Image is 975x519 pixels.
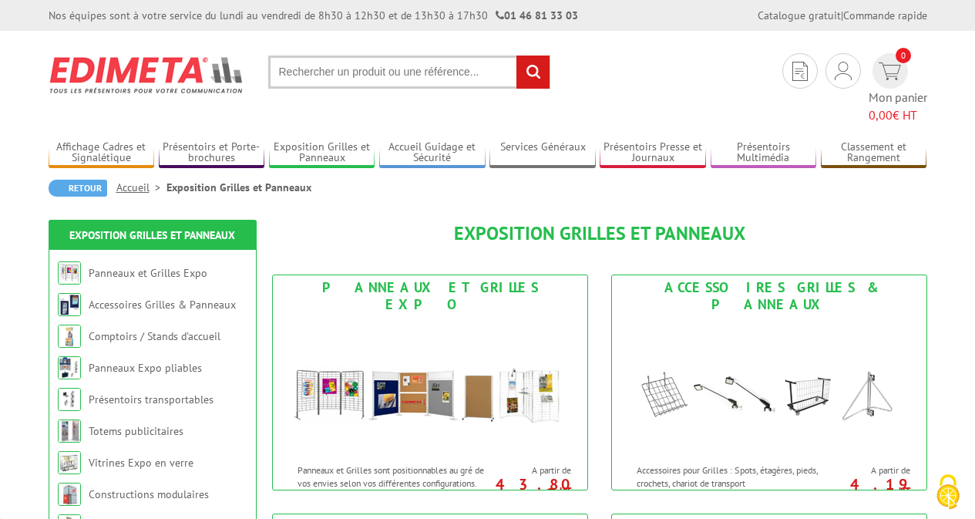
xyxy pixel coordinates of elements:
[879,62,901,80] img: devis rapide
[49,8,578,23] div: Nos équipes sont à votre service du lundi au vendredi de 8h30 à 12h30 et de 13h30 à 17h30
[89,329,220,343] a: Comptoirs / Stands d'accueil
[869,53,927,124] a: devis rapide 0 Mon panier 0,00€ HT
[869,107,893,123] span: 0,00
[637,463,828,490] p: Accessoires pour Grilles : Spots, étagères, pieds, crochets, chariot de transport
[899,484,910,497] sup: HT
[49,180,107,197] a: Retour
[58,483,81,506] img: Constructions modulaires
[711,140,817,166] a: Présentoirs Multimédia
[159,140,265,166] a: Présentoirs et Porte-brochures
[287,317,573,456] img: Panneaux et Grilles Expo
[929,473,967,511] img: Cookies (fenêtre modale)
[89,298,236,312] a: Accessoires Grilles & Panneaux
[758,8,841,22] a: Catalogue gratuit
[58,261,81,285] img: Panneaux et Grilles Expo
[792,62,808,81] img: devis rapide
[166,180,311,195] li: Exposition Grilles et Panneaux
[89,266,207,280] a: Panneaux et Grilles Expo
[89,456,193,470] a: Vitrines Expo en verre
[821,140,927,166] a: Classement et Rangement
[616,279,923,313] div: Accessoires Grilles & Panneaux
[921,467,975,519] button: Cookies (fenêtre modale)
[869,106,927,124] span: € HT
[89,487,209,501] a: Constructions modulaires
[89,393,213,406] a: Présentoirs transportables
[489,140,596,166] a: Services Généraux
[277,279,583,313] div: Panneaux et Grilles Expo
[58,420,81,443] img: Totems publicitaires
[896,48,911,63] span: 0
[49,140,155,166] a: Affichage Cadres et Signalétique
[493,464,571,477] span: A partir de
[627,317,912,456] img: Accessoires Grilles & Panneaux
[58,451,81,474] img: Vitrines Expo en verre
[869,89,927,124] span: Mon panier
[496,8,578,22] strong: 01 46 81 33 03
[379,140,486,166] a: Accueil Guidage et Sécurité
[89,424,183,438] a: Totems publicitaires
[116,180,166,194] a: Accueil
[58,293,81,316] img: Accessoires Grilles & Panneaux
[49,46,245,103] img: Edimeta
[560,484,571,497] sup: HT
[835,62,852,80] img: devis rapide
[758,8,927,23] div: |
[269,140,375,166] a: Exposition Grilles et Panneaux
[600,140,706,166] a: Présentoirs Presse et Journaux
[58,356,81,379] img: Panneaux Expo pliables
[58,325,81,348] img: Comptoirs / Stands d'accueil
[832,464,910,477] span: A partir de
[611,275,927,490] a: Accessoires Grilles & Panneaux Accessoires Grilles & Panneaux Accessoires pour Grilles : Spots, é...
[485,480,571,498] p: 43.80 €
[268,56,550,89] input: Rechercher un produit ou une référence...
[272,224,927,244] h1: Exposition Grilles et Panneaux
[58,388,81,411] img: Présentoirs transportables
[516,56,550,89] input: rechercher
[69,228,235,242] a: Exposition Grilles et Panneaux
[298,463,489,490] p: Panneaux et Grilles sont positionnables au gré de vos envies selon vos différentes configurations.
[824,480,910,498] p: 4.19 €
[272,275,588,490] a: Panneaux et Grilles Expo Panneaux et Grilles Expo Panneaux et Grilles sont positionnables au gré ...
[89,361,202,375] a: Panneaux Expo pliables
[843,8,927,22] a: Commande rapide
